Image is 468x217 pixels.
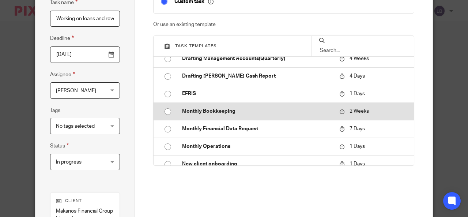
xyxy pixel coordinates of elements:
[50,46,120,63] input: Pick a date
[182,55,332,62] p: Drafting Management Accounts(Quarterly)
[350,56,369,61] span: 4 Weeks
[56,88,96,93] span: [PERSON_NAME]
[175,44,217,48] span: Task templates
[350,126,365,131] span: 7 Days
[350,91,365,96] span: 1 Days
[50,11,120,27] input: Task name
[153,21,415,28] p: Or use an existing template
[56,124,95,129] span: No tags selected
[350,74,365,79] span: 4 Days
[350,109,369,114] span: 2 Weeks
[182,160,332,168] p: New client onboarding
[50,70,75,79] label: Assignee
[56,198,114,204] p: Client
[50,142,69,150] label: Status
[182,143,332,150] p: Monthly Operations
[350,144,365,149] span: 1 Days
[182,108,332,115] p: Monthly Bookkeeping
[319,46,407,55] input: Search...
[182,125,332,132] p: Monthly Financial Data Request
[50,34,74,42] label: Deadline
[350,161,365,167] span: 1 Days
[182,72,332,80] p: Drafting [PERSON_NAME] Cash Report
[182,90,332,97] p: EFRIS
[50,107,60,114] label: Tags
[56,160,82,165] span: In progress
